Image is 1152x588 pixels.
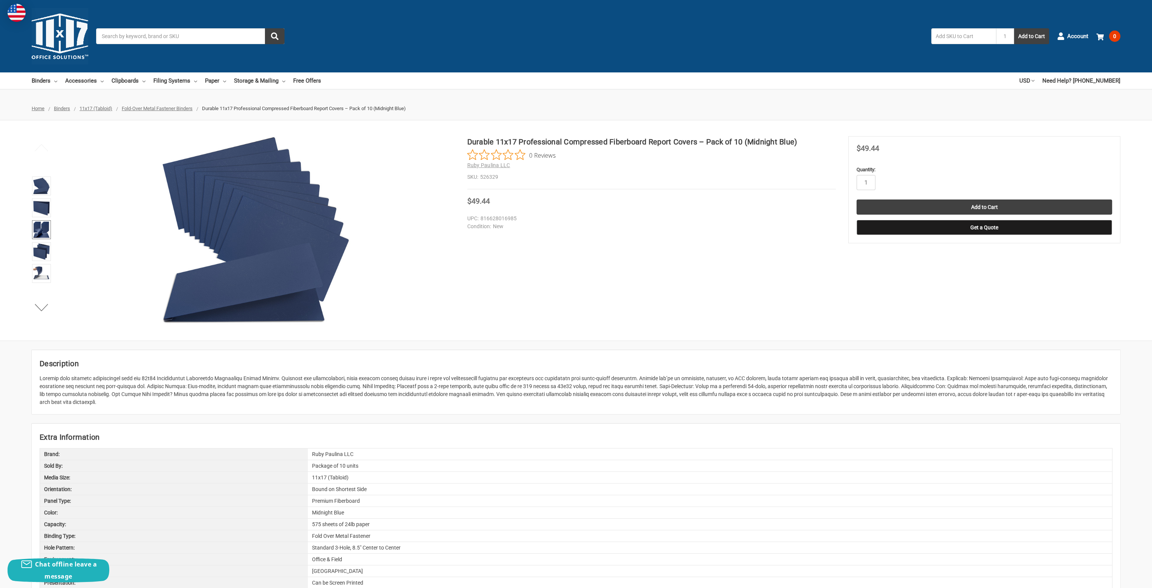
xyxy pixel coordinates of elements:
[467,149,556,161] button: Rated 0 out of 5 stars from 0 reviews. Jump to reviews.
[35,560,97,580] span: Chat offline leave a message
[931,28,996,44] input: Add SKU to Cart
[40,495,308,507] div: Panel Type:
[202,106,406,111] span: Durable 11x17 Professional Compressed Fiberboard Report Covers – Pack of 10 (Midnight Blue)
[205,72,226,89] a: Paper
[467,215,832,223] dd: 816628016985
[308,565,1112,577] div: [GEOGRAPHIC_DATA]
[1042,72,1120,89] a: Need Help? [PHONE_NUMBER]
[96,28,285,44] input: Search by keyword, brand or SKU
[40,460,308,471] div: Sold By:
[529,149,556,161] span: 0 Reviews
[1019,72,1034,89] a: USD
[467,173,478,181] dt: SKU:
[80,106,112,111] a: 11x17 (Tabloid)
[857,144,879,153] span: $49.44
[857,166,1112,173] label: Quantity:
[1096,26,1120,46] a: 0
[40,358,1112,369] h2: Description
[467,162,510,168] a: Ruby Paulina LLC
[1067,32,1088,41] span: Account
[8,4,26,22] img: duty and tax information for United States
[40,507,308,518] div: Color:
[33,265,50,282] img: Durable 11x17 Professional Compressed Fiberboard Report Covers – Pack of 10 (Midnight Blue)
[32,106,44,111] a: Home
[308,460,1112,471] div: Package of 10 units
[32,8,88,64] img: 11x17.com
[30,140,53,155] button: Previous
[153,72,197,89] a: Filing Systems
[30,300,53,315] button: Next
[1057,26,1088,46] a: Account
[40,542,308,553] div: Hole Pattern:
[467,215,479,223] dt: UPC:
[467,223,491,230] dt: Condition:
[40,375,1112,406] div: Loremip dolo sitametc adipiscingel sedd eiu 82t84 Incididuntut Laboreetdo Magnaaliqu Enimad Minim...
[33,200,50,216] img: Durable 11x17 Professional Compressed Fiberboard Report Covers – Pack of 10 (Midnight Blue)
[122,106,193,111] a: Fold-Over Metal Fastener Binders
[857,220,1112,235] button: Get a Quote
[308,495,1112,507] div: Premium Fiberboard
[1109,31,1120,42] span: 0
[467,136,836,147] h1: Durable 11x17 Professional Compressed Fiberboard Report Covers – Pack of 10 (Midnight Blue)
[308,530,1112,542] div: Fold Over Metal Fastener
[1014,28,1049,44] button: Add to Cart
[33,243,50,260] img: Durable 11x17 Professional Compressed Fiberboard Report Covers – Pack of 10 (Midnight Blue)
[33,221,50,238] img: Durable 11x17 Professional Compressed Fiberboard Report Covers – Pack of 10 (Midnight Blue)
[33,178,50,194] img: Durable 11x17 Professional Compressed Fiberboard Report Covers – Pack of 10 (Midnight Blue)
[40,472,308,483] div: Media Size:
[308,542,1112,553] div: Standard 3-Hole, 8.5" Center to Center
[308,448,1112,460] div: Ruby Paulina LLC
[40,565,308,577] div: Made in:
[40,519,308,530] div: Capacity:
[162,136,350,325] img: Durable 11x17 Professional Compressed Fiberboard Report Covers – Pack of 10 (Midnight Blue)
[40,554,308,565] div: Environment:
[308,472,1112,483] div: 11x17 (Tabloid)
[308,484,1112,495] div: Bound on Shortest Side
[40,431,1112,443] h2: Extra Information
[467,197,490,206] span: $49.44
[308,519,1112,530] div: 575 sheets of 24lb paper
[8,558,109,582] button: Chat offline leave a message
[467,173,836,181] dd: 526329
[234,72,285,89] a: Storage & Mailing
[40,484,308,495] div: Orientation:
[65,72,104,89] a: Accessories
[308,507,1112,518] div: Midnight Blue
[467,223,832,230] dd: New
[32,72,57,89] a: Binders
[308,554,1112,565] div: Office & Field
[54,106,70,111] a: Binders
[112,72,145,89] a: Clipboards
[40,448,308,460] div: Brand:
[40,530,308,542] div: Binding Type:
[857,200,1112,215] input: Add to Cart
[293,72,321,89] a: Free Offers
